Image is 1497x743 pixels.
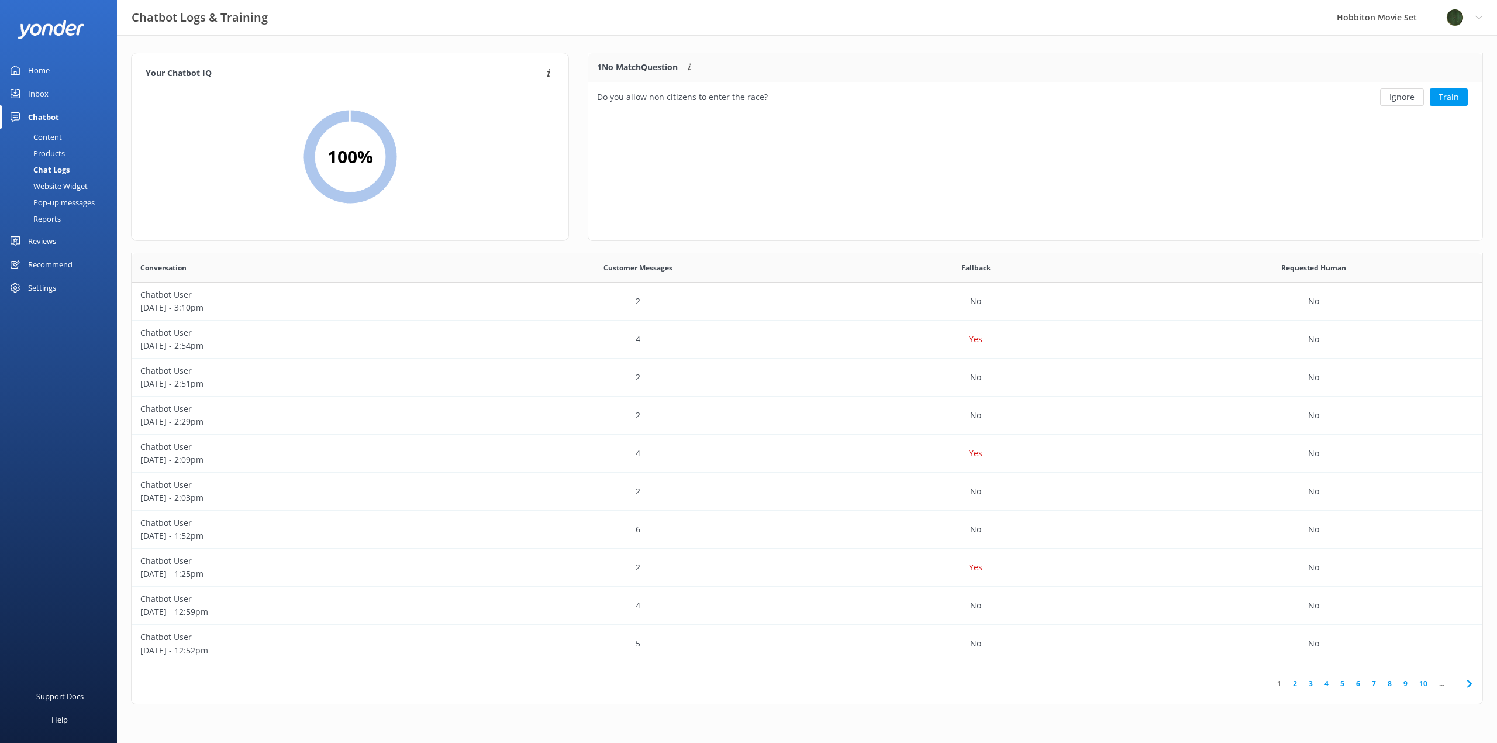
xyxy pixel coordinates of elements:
div: Help [51,708,68,731]
p: 2 [636,485,640,498]
a: Pop-up messages [7,194,117,211]
div: Content [7,129,62,145]
p: 4 [636,599,640,612]
h4: Your Chatbot IQ [146,67,543,80]
div: row [132,511,1482,549]
div: row [132,473,1482,511]
p: Yes [969,561,982,574]
div: Support Docs [36,684,84,708]
p: Chatbot User [140,326,461,339]
p: [DATE] - 2:03pm [140,491,461,504]
p: Chatbot User [140,517,461,529]
p: No [970,371,981,384]
p: 2 [636,409,640,422]
p: [DATE] - 2:51pm [140,377,461,390]
p: Chatbot User [140,403,461,415]
div: row [132,549,1482,587]
a: Content [7,129,117,145]
div: row [132,587,1482,625]
div: Home [28,59,50,82]
p: Chatbot User [140,364,461,377]
a: 9 [1398,678,1413,689]
div: grid [132,283,1482,663]
p: No [970,295,981,308]
p: Chatbot User [140,479,461,491]
div: row [132,283,1482,321]
a: 10 [1413,678,1433,689]
div: row [132,359,1482,397]
p: 2 [636,295,640,308]
a: Chat Logs [7,161,117,178]
p: No [970,409,981,422]
p: [DATE] - 2:29pm [140,415,461,428]
div: Inbox [28,82,49,105]
div: Chat Logs [7,161,70,178]
p: 2 [636,561,640,574]
div: Do you allow non citizens to enter the race? [597,91,768,104]
p: No [1308,371,1319,384]
p: No [970,637,981,650]
h2: 100 % [327,143,373,171]
p: [DATE] - 12:59pm [140,606,461,618]
div: Website Widget [7,178,88,194]
a: 2 [1287,678,1303,689]
p: Chatbot User [140,441,461,453]
div: Reviews [28,229,56,253]
a: Products [7,145,117,161]
p: Chatbot User [140,631,461,644]
p: Chatbot User [140,288,461,301]
p: 6 [636,523,640,536]
div: Chatbot [28,105,59,129]
p: No [1308,333,1319,346]
div: row [132,321,1482,359]
button: Train [1430,88,1468,106]
p: [DATE] - 1:52pm [140,529,461,542]
a: 5 [1334,678,1350,689]
p: [DATE] - 3:10pm [140,301,461,314]
p: No [1308,599,1319,612]
p: 2 [636,371,640,384]
div: Pop-up messages [7,194,95,211]
p: Chatbot User [140,555,461,567]
div: row [132,397,1482,435]
p: [DATE] - 2:09pm [140,453,461,466]
p: Yes [969,447,982,460]
div: row [132,435,1482,473]
div: row [588,82,1482,112]
span: Customer Messages [603,262,672,273]
div: Products [7,145,65,161]
div: Settings [28,276,56,300]
div: grid [588,82,1482,112]
a: Reports [7,211,117,227]
p: No [970,599,981,612]
img: yonder-white-logo.png [18,20,85,39]
h3: Chatbot Logs & Training [132,8,268,27]
p: [DATE] - 1:25pm [140,567,461,580]
p: No [1308,523,1319,536]
a: 4 [1319,678,1334,689]
p: Chatbot User [140,593,461,606]
span: Fallback [961,262,991,273]
p: No [970,485,981,498]
p: 4 [636,333,640,346]
a: 6 [1350,678,1366,689]
img: 34-1720495293.png [1446,9,1464,26]
p: No [1308,485,1319,498]
a: Website Widget [7,178,117,194]
p: 1 No Match Question [597,61,678,74]
p: No [1308,447,1319,460]
p: No [1308,409,1319,422]
a: 1 [1271,678,1287,689]
div: row [132,625,1482,663]
div: Reports [7,211,61,227]
span: Requested Human [1281,262,1346,273]
button: Ignore [1380,88,1424,106]
div: Recommend [28,253,73,276]
p: No [970,523,981,536]
p: Yes [969,333,982,346]
p: No [1308,561,1319,574]
span: Conversation [140,262,187,273]
a: 3 [1303,678,1319,689]
p: 5 [636,637,640,650]
p: No [1308,295,1319,308]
